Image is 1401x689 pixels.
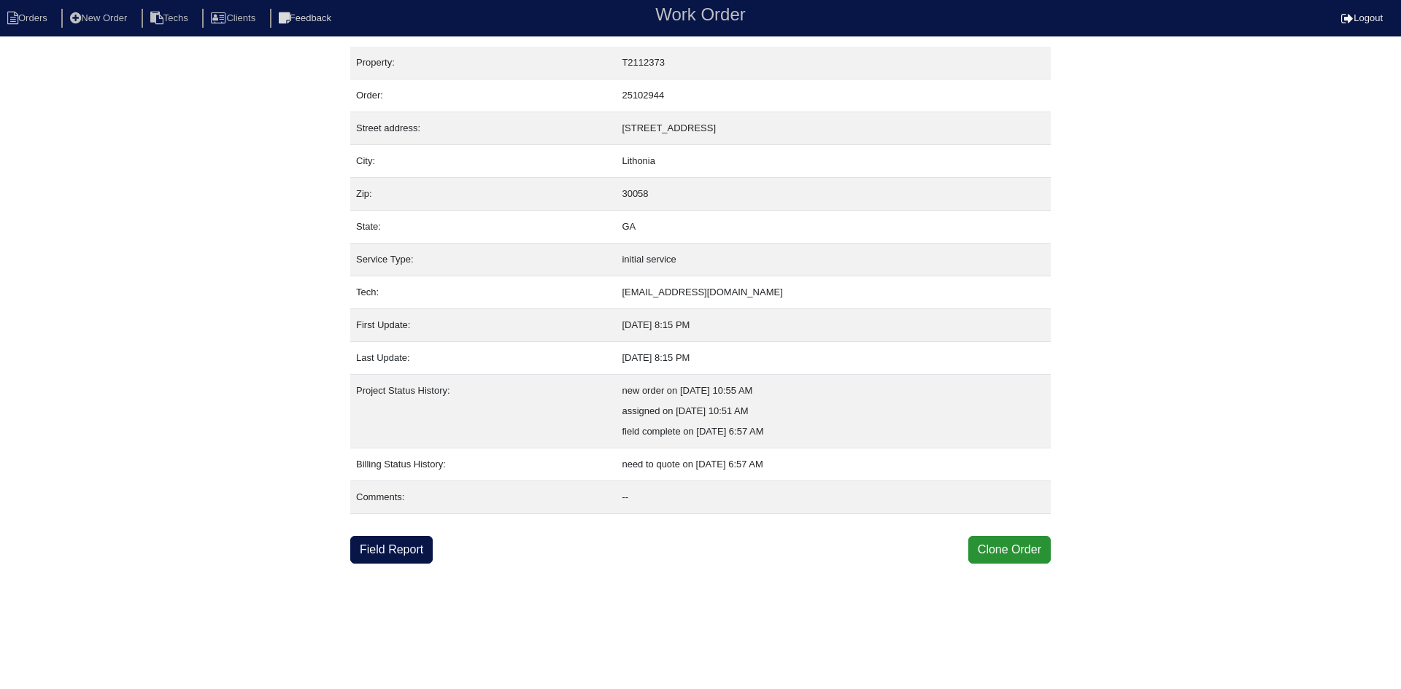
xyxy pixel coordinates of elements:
a: Logout [1341,12,1383,23]
td: Comments: [350,481,616,514]
a: Techs [142,12,200,23]
td: Last Update: [350,342,616,375]
td: Zip: [350,178,616,211]
td: State: [350,211,616,244]
a: Field Report [350,536,433,564]
td: Order: [350,79,616,112]
button: Clone Order [968,536,1051,564]
td: [DATE] 8:15 PM [616,309,1051,342]
li: Clients [202,9,267,28]
div: need to quote on [DATE] 6:57 AM [622,454,1045,475]
td: [DATE] 8:15 PM [616,342,1051,375]
td: 30058 [616,178,1051,211]
td: [EMAIL_ADDRESS][DOMAIN_NAME] [616,276,1051,309]
li: Techs [142,9,200,28]
td: Tech: [350,276,616,309]
td: Billing Status History: [350,448,616,481]
div: field complete on [DATE] 6:57 AM [622,421,1045,442]
td: Street address: [350,112,616,145]
td: -- [616,481,1051,514]
td: City: [350,145,616,178]
div: new order on [DATE] 10:55 AM [622,381,1045,401]
a: New Order [61,12,139,23]
td: T2112373 [616,47,1051,79]
td: Property: [350,47,616,79]
td: Lithonia [616,145,1051,178]
td: Service Type: [350,244,616,276]
td: GA [616,211,1051,244]
li: Feedback [270,9,343,28]
td: First Update: [350,309,616,342]
li: New Order [61,9,139,28]
td: [STREET_ADDRESS] [616,112,1051,145]
td: 25102944 [616,79,1051,112]
a: Clients [202,12,267,23]
td: Project Status History: [350,375,616,448]
td: initial service [616,244,1051,276]
div: assigned on [DATE] 10:51 AM [622,401,1045,421]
